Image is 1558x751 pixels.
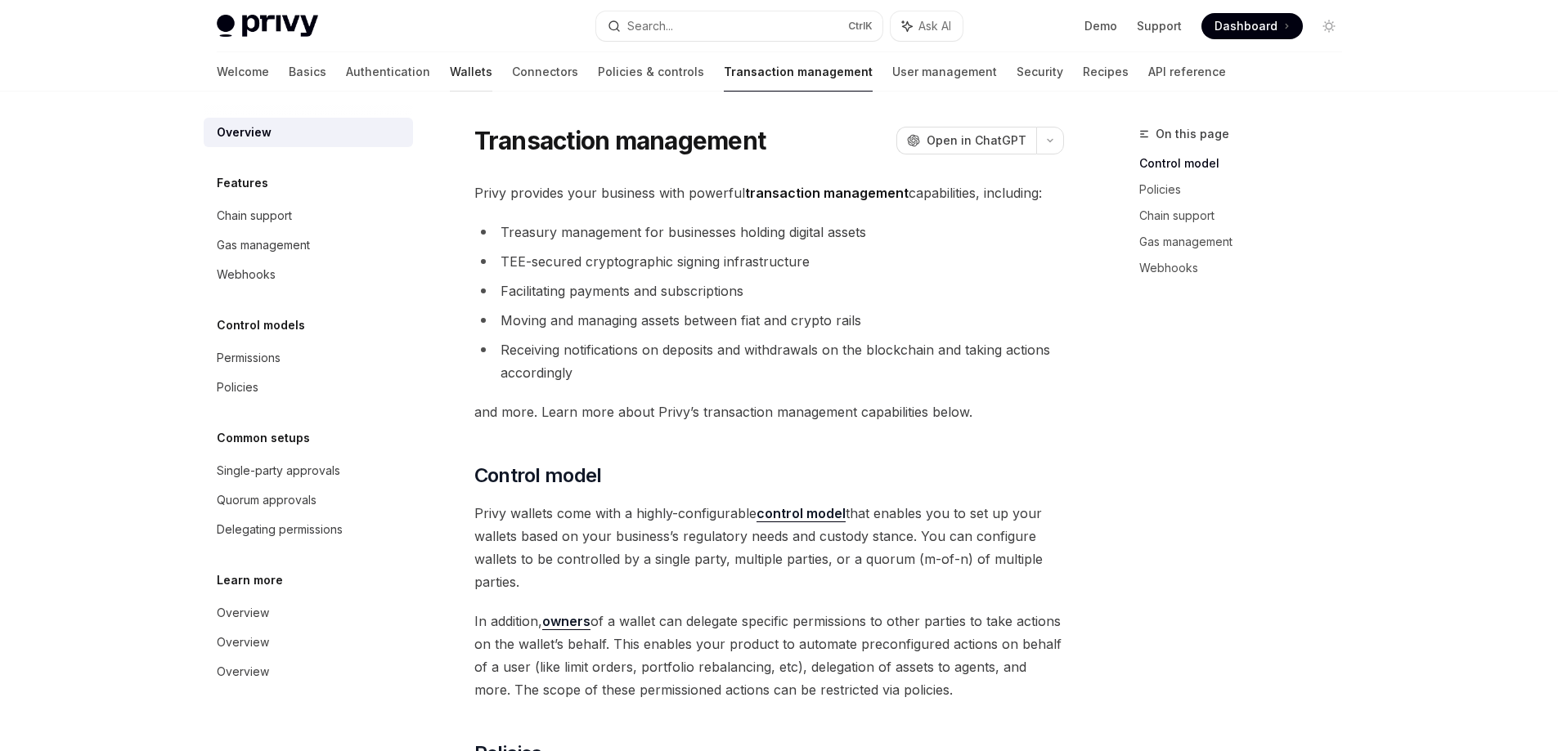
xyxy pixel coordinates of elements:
a: Gas management [1139,229,1355,255]
a: Overview [204,118,413,147]
div: Single-party approvals [217,461,340,481]
span: Ctrl K [848,20,873,33]
a: Transaction management [724,52,873,92]
div: Webhooks [217,265,276,284]
a: Authentication [346,52,430,92]
span: Privy provides your business with powerful capabilities, including: [474,181,1064,204]
div: Chain support [217,206,292,226]
span: On this page [1156,124,1229,144]
span: Dashboard [1215,18,1277,34]
a: Dashboard [1201,13,1303,39]
h5: Common setups [217,428,310,448]
a: Policies & controls [598,52,704,92]
span: Open in ChatGPT [927,132,1026,149]
div: Quorum approvals [217,490,317,510]
a: API reference [1148,52,1226,92]
a: Single-party approvals [204,456,413,485]
li: Moving and managing assets between fiat and crypto rails [474,309,1064,332]
span: Privy wallets come with a highly-configurable that enables you to set up your wallets based on yo... [474,502,1064,593]
a: Chain support [204,201,413,230]
a: Quorum approvals [204,485,413,515]
div: Policies [217,378,258,397]
a: Webhooks [1139,255,1355,281]
a: User management [892,52,997,92]
a: Control model [1139,150,1355,177]
a: Wallets [450,52,492,92]
li: Receiving notifications on deposits and withdrawals on the blockchain and taking actions accordingly [474,338,1064,384]
button: Ask AI [891,11,963,41]
h5: Features [217,173,268,193]
div: Overview [217,603,269,623]
a: Delegating permissions [204,515,413,544]
h5: Control models [217,315,305,335]
button: Toggle dark mode [1316,13,1342,39]
a: Security [1017,52,1063,92]
a: Policies [204,373,413,402]
h5: Learn more [217,570,283,590]
li: Facilitating payments and subscriptions [474,279,1064,302]
a: Demo [1084,18,1117,34]
span: Ask AI [918,18,951,34]
strong: transaction management [745,185,909,201]
a: Basics [289,52,326,92]
a: Permissions [204,343,413,373]
div: Overview [217,123,272,142]
span: Control model [474,463,602,489]
div: Overview [217,633,269,652]
div: Search... [627,16,673,36]
a: Gas management [204,230,413,260]
button: Search...CtrlK [596,11,882,41]
a: Welcome [217,52,269,92]
img: light logo [217,15,318,38]
div: Permissions [217,348,281,368]
div: Overview [217,662,269,682]
a: Policies [1139,177,1355,203]
div: Gas management [217,235,310,255]
div: Delegating permissions [217,520,343,539]
li: TEE-secured cryptographic signing infrastructure [474,250,1064,273]
a: Support [1137,18,1182,34]
a: Connectors [512,52,578,92]
li: Treasury management for businesses holding digital assets [474,221,1064,244]
a: Chain support [1139,203,1355,229]
span: and more. Learn more about Privy’s transaction management capabilities below. [474,400,1064,423]
a: control model [757,505,846,522]
button: Open in ChatGPT [896,127,1036,154]
a: Overview [204,657,413,686]
a: Overview [204,628,413,657]
a: Overview [204,598,413,628]
span: In addition, of a wallet can delegate specific permissions to other parties to take actions on th... [474,610,1064,701]
a: Webhooks [204,260,413,289]
a: owners [542,613,590,630]
a: Recipes [1083,52,1129,92]
h1: Transaction management [474,126,766,155]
